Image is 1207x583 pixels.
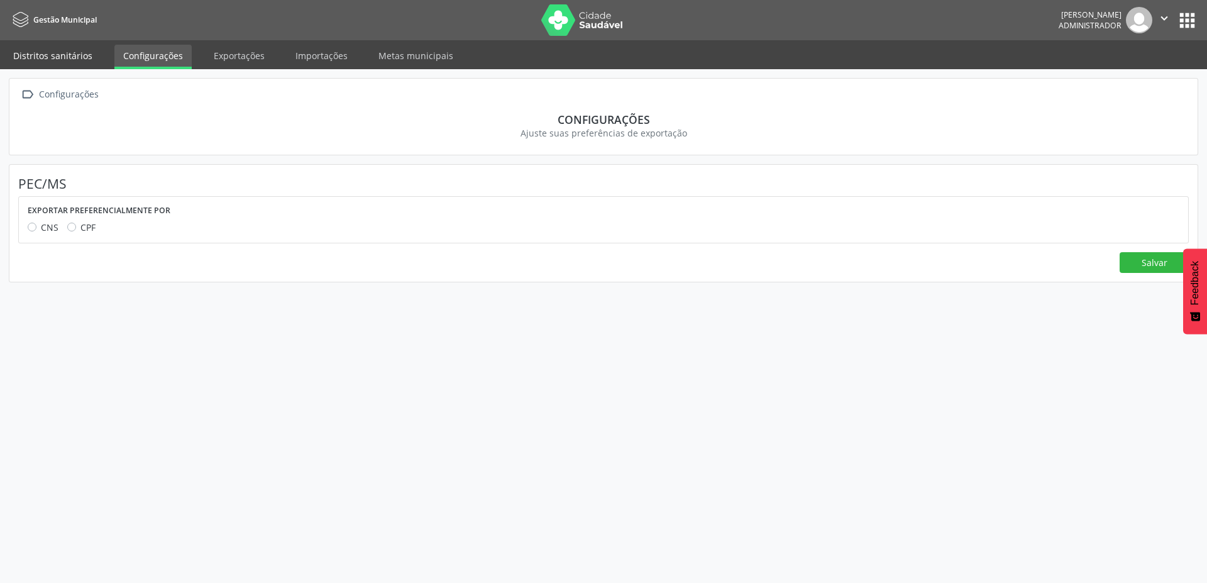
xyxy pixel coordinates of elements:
button: Salvar [1120,252,1189,274]
div: Configurações [36,86,101,104]
span: Gestão Municipal [33,14,97,25]
div: Configurações [27,113,1180,126]
span: CPF [80,221,96,233]
a:  Configurações [18,86,101,104]
label: Exportar preferencialmente por [28,201,170,221]
a: Importações [287,45,356,67]
div: Ajuste suas preferências de exportação [27,126,1180,140]
a: Metas municipais [370,45,462,67]
button: Feedback - Mostrar pesquisa [1183,248,1207,334]
div: [PERSON_NAME] [1059,9,1122,20]
button: apps [1176,9,1198,31]
span: Feedback [1189,261,1201,305]
span: CNS [41,221,58,233]
a: Exportações [205,45,273,67]
i:  [18,86,36,104]
span: Salvar [1142,256,1167,269]
button:  [1152,7,1176,33]
span: Administrador [1059,20,1122,31]
a: Gestão Municipal [9,9,97,30]
a: Distritos sanitários [4,45,101,67]
h4: PEC/MS [18,176,1189,192]
img: img [1126,7,1152,33]
i:  [1157,11,1171,25]
a: Configurações [114,45,192,69]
